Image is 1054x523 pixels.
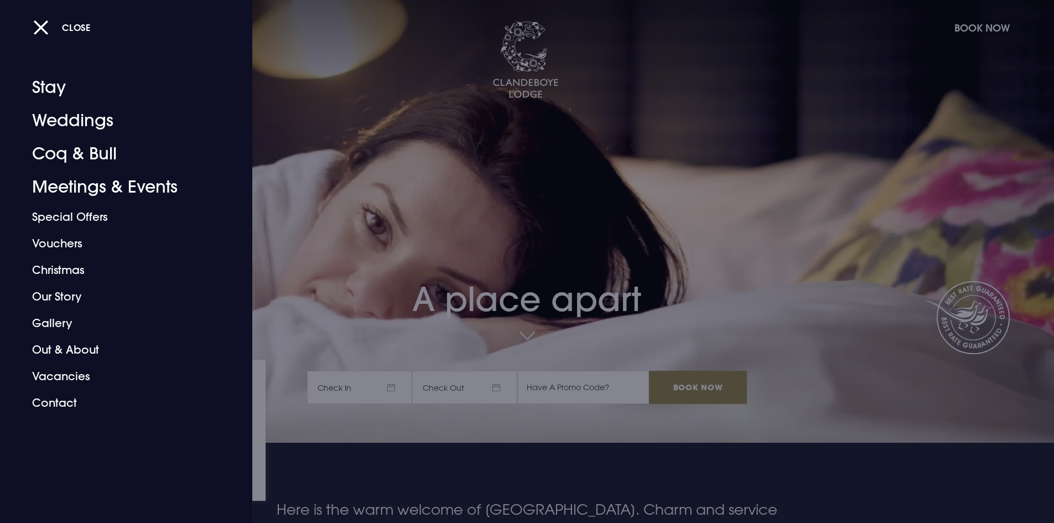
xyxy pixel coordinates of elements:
a: Vouchers [32,230,207,257]
a: Our Story [32,283,207,310]
a: Contact [32,390,207,416]
a: Gallery [32,310,207,336]
a: Out & About [32,336,207,363]
a: Stay [32,71,207,104]
a: Weddings [32,104,207,137]
a: Meetings & Events [32,170,207,204]
a: Special Offers [32,204,207,230]
a: Coq & Bull [32,137,207,170]
a: Vacancies [32,363,207,390]
span: Close [62,22,91,33]
a: Christmas [32,257,207,283]
button: Close [33,16,91,39]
